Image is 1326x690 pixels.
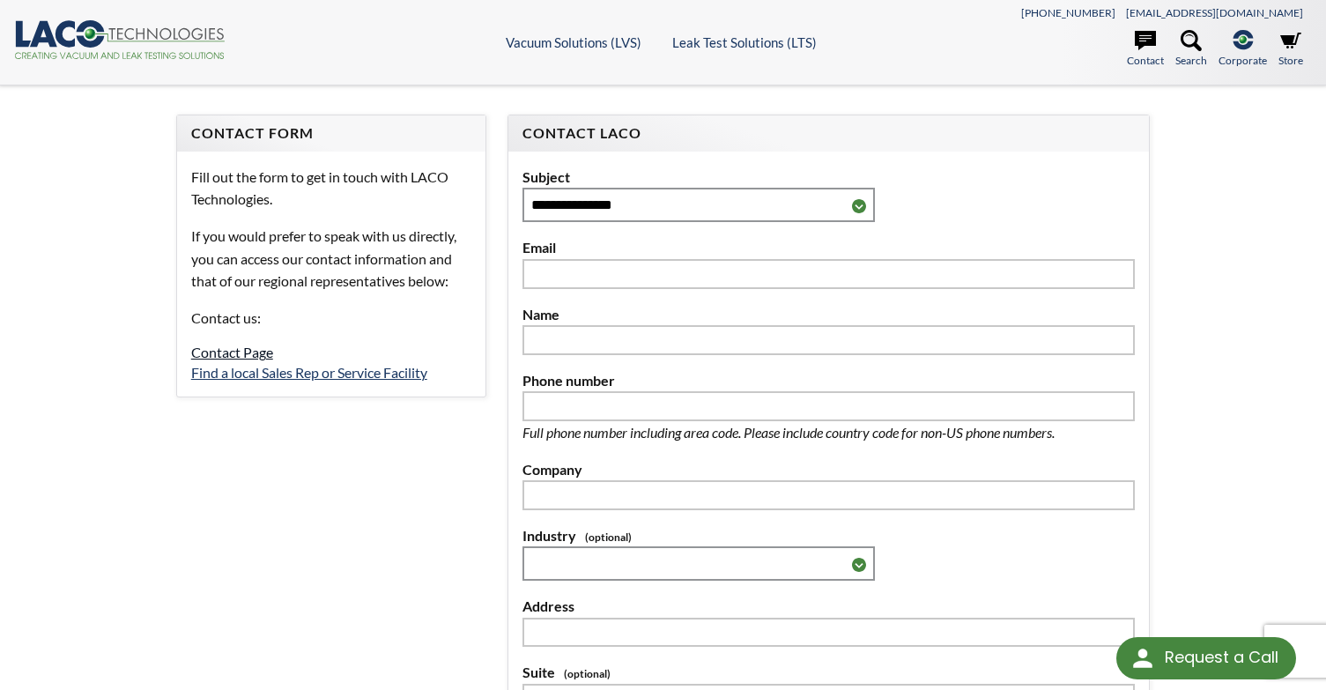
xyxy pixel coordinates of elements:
[522,661,1135,684] label: Suite
[1175,30,1207,69] a: Search
[1278,30,1303,69] a: Store
[191,364,427,381] a: Find a local Sales Rep or Service Facility
[191,225,471,293] p: If you would prefer to speak with us directly, you can access our contact information and that of...
[191,344,273,360] a: Contact Page
[1021,6,1115,19] a: [PHONE_NUMBER]
[191,166,471,211] p: Fill out the form to get in touch with LACO Technologies.
[191,124,471,143] h4: Contact Form
[522,421,1113,444] p: Full phone number including area code. Please include country code for non-US phone numbers.
[1219,52,1267,69] span: Corporate
[1127,30,1164,69] a: Contact
[191,307,471,330] p: Contact us:
[1165,637,1278,678] div: Request a Call
[522,524,1135,547] label: Industry
[522,303,1135,326] label: Name
[522,595,1135,618] label: Address
[1126,6,1303,19] a: [EMAIL_ADDRESS][DOMAIN_NAME]
[522,236,1135,259] label: Email
[522,166,1135,189] label: Subject
[522,124,1135,143] h4: Contact LACO
[1116,637,1296,679] div: Request a Call
[522,458,1135,481] label: Company
[672,34,817,50] a: Leak Test Solutions (LTS)
[1129,644,1157,672] img: round button
[522,369,1135,392] label: Phone number
[506,34,641,50] a: Vacuum Solutions (LVS)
